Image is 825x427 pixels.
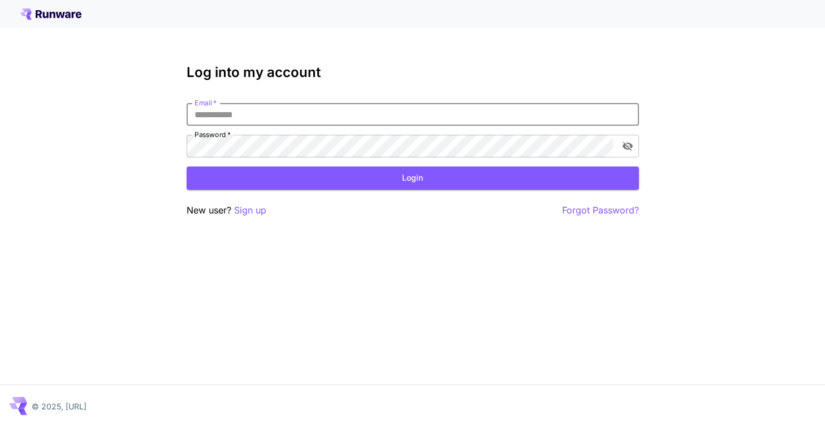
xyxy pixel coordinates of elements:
[187,65,639,80] h3: Log into my account
[195,98,217,108] label: Email
[617,136,638,156] button: toggle password visibility
[32,400,87,412] p: © 2025, [URL]
[187,203,266,217] p: New user?
[187,166,639,190] button: Login
[195,130,231,139] label: Password
[562,203,639,217] button: Forgot Password?
[234,203,266,217] button: Sign up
